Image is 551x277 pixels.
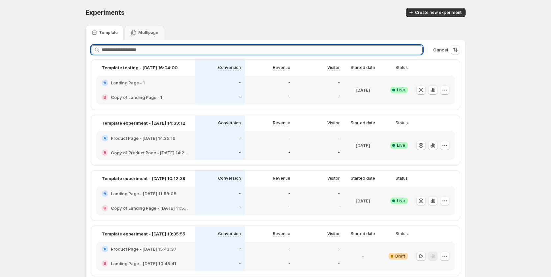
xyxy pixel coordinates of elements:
p: - [288,136,290,141]
p: [DATE] [356,198,370,204]
p: - [239,205,241,211]
p: Status [396,231,408,236]
p: Started date [351,65,375,70]
p: Status [396,120,408,126]
h2: A [104,81,106,85]
p: Conversion [218,65,241,70]
p: Revenue [273,65,290,70]
p: - [338,95,340,100]
span: Draft [395,254,405,259]
h2: Product Page - [DATE] 14:25:19 [111,135,176,141]
p: - [362,253,364,260]
p: Template experiment - [DATE] 10:12:39 [102,175,185,182]
p: - [239,261,241,266]
p: Started date [351,120,375,126]
p: Status [396,65,408,70]
p: Template experiment - [DATE] 13:35:55 [102,231,185,237]
p: - [288,80,290,85]
p: Revenue [273,231,290,236]
p: [DATE] [356,142,370,149]
p: - [288,191,290,196]
h2: Landing Page - [DATE] 11:59:08 [111,190,177,197]
button: Cancel [429,43,452,56]
span: Live [397,143,405,148]
p: - [288,150,290,155]
p: - [338,261,340,266]
h2: B [104,95,106,99]
p: Revenue [273,120,290,126]
p: - [239,95,241,100]
p: - [239,246,241,252]
h2: Landing Page - [DATE] 10:48:41 [111,260,176,267]
p: - [288,205,290,211]
span: Cancel [433,46,448,53]
p: - [338,246,340,252]
p: - [338,136,340,141]
p: Conversion [218,176,241,181]
p: Visitor [327,231,340,236]
p: Status [396,176,408,181]
p: - [288,246,290,252]
p: - [239,150,241,155]
p: Template experiment - [DATE] 14:39:12 [102,120,185,126]
p: - [338,205,340,211]
h2: A [104,247,106,251]
p: Visitor [327,176,340,181]
p: Template [99,30,118,35]
p: - [239,80,241,85]
p: Conversion [218,231,241,236]
p: Multipage [138,30,158,35]
p: - [338,150,340,155]
h2: Copy of Landing Page - 1 [111,94,162,101]
h2: B [104,151,106,155]
h2: Landing Page - 1 [111,79,145,86]
p: - [239,136,241,141]
span: Live [397,87,405,93]
p: - [338,191,340,196]
p: [DATE] [356,87,370,93]
p: - [239,191,241,196]
p: Revenue [273,176,290,181]
p: Template testing - [DATE] 16:04:00 [102,64,178,71]
button: Sort the results [451,45,460,54]
h2: B [104,262,106,265]
button: Create new experiment [406,8,466,17]
p: - [338,80,340,85]
span: Create new experiment [415,10,462,15]
span: Live [397,198,405,203]
h2: Product Page - [DATE] 15:43:37 [111,246,177,252]
p: Visitor [327,65,340,70]
p: - [288,95,290,100]
p: Visitor [327,120,340,126]
p: - [288,261,290,266]
h2: B [104,206,106,210]
h2: Copy of Landing Page - [DATE] 11:59:08 [111,205,190,211]
h2: Copy of Product Page - [DATE] 14:25:19 [111,149,190,156]
p: Started date [351,176,375,181]
span: Experiments [85,9,125,16]
p: Conversion [218,120,241,126]
p: Started date [351,231,375,236]
h2: A [104,192,106,196]
h2: A [104,136,106,140]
